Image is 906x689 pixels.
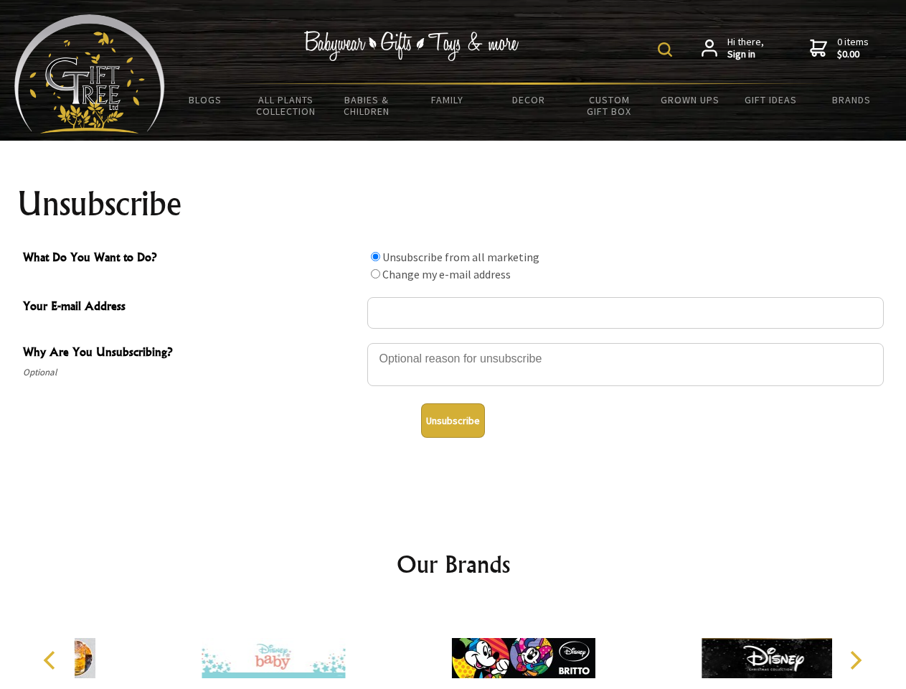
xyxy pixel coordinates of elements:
[702,36,764,61] a: Hi there,Sign in
[367,343,884,386] textarea: Why Are You Unsubscribing?
[569,85,650,126] a: Custom Gift Box
[36,645,67,676] button: Previous
[17,187,890,221] h1: Unsubscribe
[367,297,884,329] input: Your E-mail Address
[14,14,165,133] img: Babyware - Gifts - Toys and more...
[811,85,892,115] a: Brands
[23,364,360,381] span: Optional
[23,343,360,364] span: Why Are You Unsubscribing?
[837,48,869,61] strong: $0.00
[382,267,511,281] label: Change my e-mail address
[326,85,407,126] a: Babies & Children
[421,403,485,438] button: Unsubscribe
[839,645,871,676] button: Next
[658,42,672,57] img: product search
[371,252,380,261] input: What Do You Want to Do?
[382,250,539,264] label: Unsubscribe from all marketing
[246,85,327,126] a: All Plants Collection
[837,35,869,61] span: 0 items
[727,36,764,61] span: Hi there,
[29,547,878,581] h2: Our Brands
[371,269,380,278] input: What Do You Want to Do?
[810,36,869,61] a: 0 items$0.00
[730,85,811,115] a: Gift Ideas
[488,85,569,115] a: Decor
[407,85,489,115] a: Family
[165,85,246,115] a: BLOGS
[649,85,730,115] a: Grown Ups
[304,31,519,61] img: Babywear - Gifts - Toys & more
[727,48,764,61] strong: Sign in
[23,248,360,269] span: What Do You Want to Do?
[23,297,360,318] span: Your E-mail Address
